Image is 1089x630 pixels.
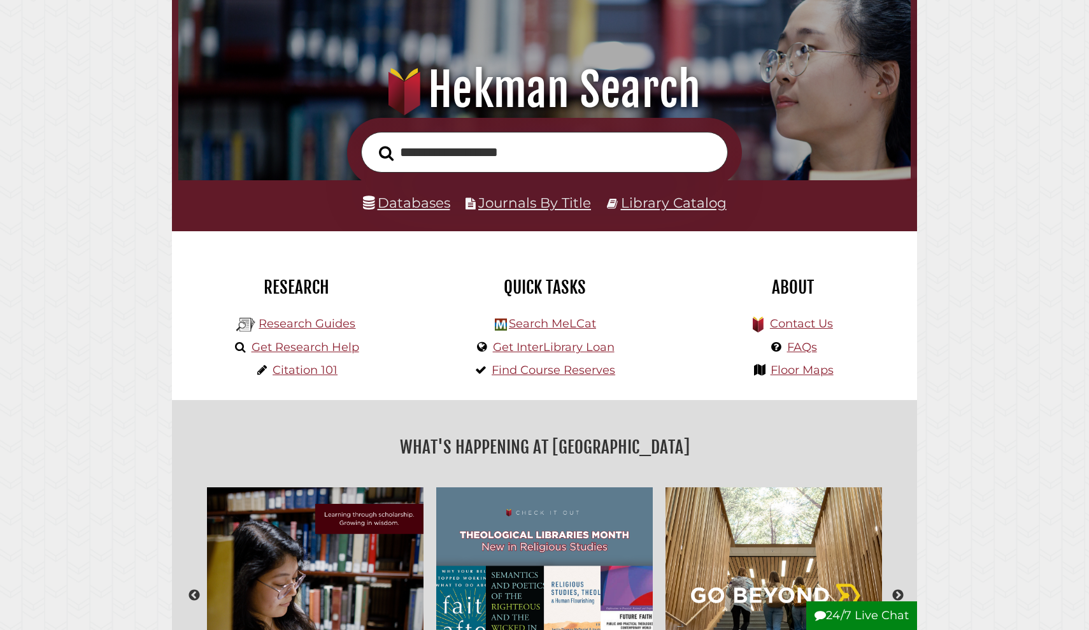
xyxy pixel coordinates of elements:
a: Databases [363,194,450,211]
img: Hekman Library Logo [236,315,255,334]
button: Next [892,589,904,602]
a: Get InterLibrary Loan [493,340,615,354]
h2: Quick Tasks [430,276,659,298]
a: Library Catalog [621,194,727,211]
a: Research Guides [259,317,355,331]
h2: Research [181,276,411,298]
a: Search MeLCat [509,317,596,331]
a: Journals By Title [478,194,591,211]
img: Hekman Library Logo [495,319,507,331]
a: Contact Us [770,317,833,331]
h2: What's Happening at [GEOGRAPHIC_DATA] [181,433,907,462]
button: Search [373,142,400,165]
h2: About [678,276,907,298]
a: Floor Maps [771,363,834,377]
a: Citation 101 [273,363,338,377]
h1: Hekman Search [195,62,895,118]
button: Previous [188,589,201,602]
a: FAQs [787,340,817,354]
a: Get Research Help [252,340,359,354]
a: Find Course Reserves [492,363,615,377]
i: Search [379,145,394,161]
